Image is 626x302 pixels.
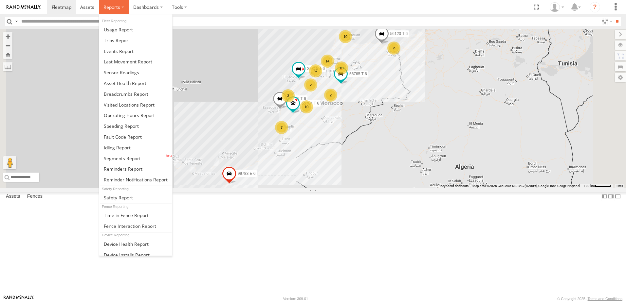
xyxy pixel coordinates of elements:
a: Fence Interaction Report [99,221,172,231]
a: Asset Health Report [99,78,172,89]
a: Service Reminder Notifications Report [99,174,172,185]
button: Map Scale: 100 km per 45 pixels [582,184,613,188]
span: 100 km [584,184,595,188]
label: Dock Summary Table to the Left [601,192,608,201]
div: 2 [304,78,317,92]
button: Zoom out [3,41,12,50]
a: Fault Code Report [99,131,172,142]
a: Reminders Report [99,164,172,175]
a: Breadcrumbs Report [99,89,172,99]
a: Usage Report [99,24,172,35]
a: Trips Report [99,35,172,46]
a: Visit our Website [4,295,34,302]
div: 2 [324,89,337,102]
span: Map data ©2025 GeoBasis-DE/BKG (©2009), Google, Inst. Geogr. Nacional [472,184,580,188]
label: Search Query [14,17,19,26]
button: Zoom in [3,32,12,41]
a: Fleet Speed Report [99,121,172,131]
div: 10 [300,100,313,113]
a: Sensor Readings [99,67,172,78]
label: Assets [3,192,23,201]
a: Device Installs Report [99,249,172,260]
label: Dock Summary Table to the Right [608,192,614,201]
div: 10 [335,61,348,75]
a: Visited Locations Report [99,99,172,110]
a: Terms (opens in new tab) [616,185,623,187]
div: Zaid Abu Manneh [547,2,566,12]
a: Terms and Conditions [588,297,622,301]
div: 2 [387,42,400,55]
div: 14 [321,55,334,68]
a: Full Events Report [99,46,172,57]
button: Zoom Home [3,50,12,59]
div: 7 [275,121,288,134]
div: 3 [282,89,295,102]
span: 56335 T 6 [288,97,306,101]
a: Last Movement Report [99,56,172,67]
button: Drag Pegman onto the map to open Street View [3,156,16,169]
label: Fences [24,192,46,201]
a: Asset Operating Hours Report [99,110,172,121]
label: Map Settings [615,73,626,82]
span: 56120 T 6 [390,31,408,36]
a: Segments Report [99,153,172,164]
label: Measure [3,62,12,71]
div: 10 [339,30,352,43]
div: Version: 309.01 [283,297,308,301]
label: Search Filter Options [599,17,613,26]
span: 22315 T 6 [307,67,325,71]
a: Idling Report [99,142,172,153]
div: 67 [309,64,322,77]
button: Keyboard shortcuts [440,184,469,188]
a: Safety Report [99,192,172,203]
label: Hide Summary Table [615,192,621,201]
div: © Copyright 2025 - [557,297,622,301]
a: Device Health Report [99,239,172,249]
a: Time in Fences Report [99,210,172,221]
i: ? [590,2,600,12]
span: 56765 T 6 [349,72,367,76]
img: rand-logo.svg [7,5,41,9]
span: 99783 E 6 [238,171,256,176]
